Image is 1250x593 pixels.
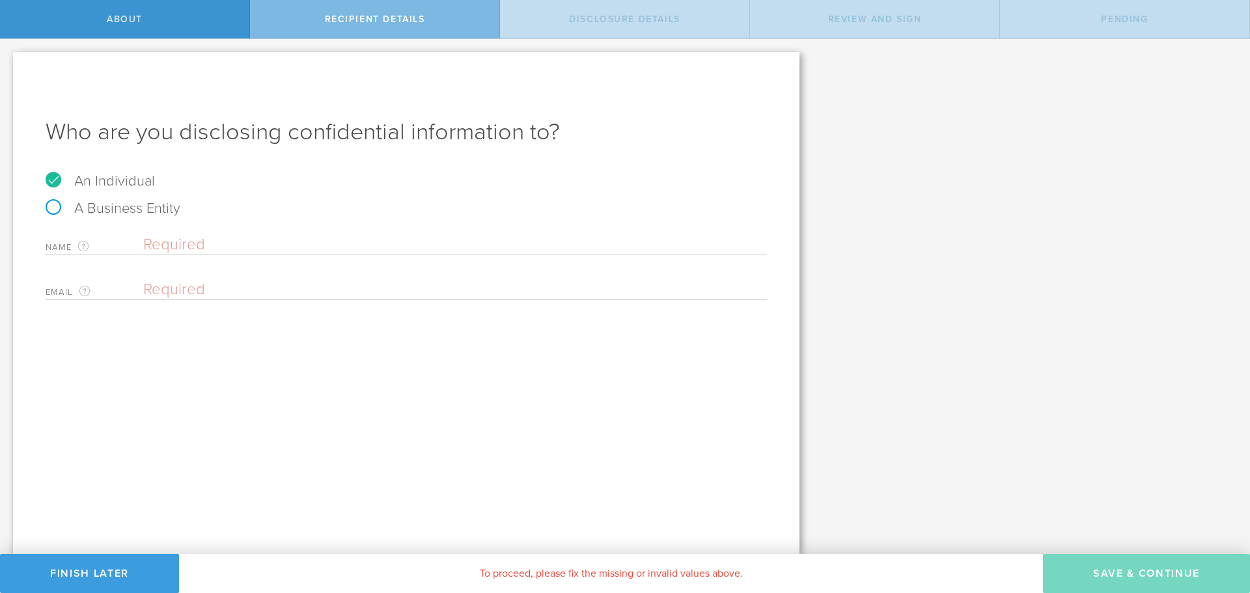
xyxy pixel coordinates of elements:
[325,14,425,25] span: Recipient details
[143,280,760,299] input: Required
[107,14,143,25] span: About
[46,172,155,189] label: An Individual
[46,240,143,255] label: Name
[46,200,180,217] label: A Business Entity
[46,117,767,148] h1: Who are you disclosing confidential information to?
[1185,491,1250,554] iframe: Chat Widget
[179,554,1043,593] div: To proceed, please fix the missing or invalid values above.
[1043,554,1250,593] button: Save & Continue
[143,235,767,255] input: Required
[828,14,922,25] span: Review and sign
[569,14,680,25] span: Disclosure details
[1101,14,1148,25] span: Pending
[46,284,143,299] label: Email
